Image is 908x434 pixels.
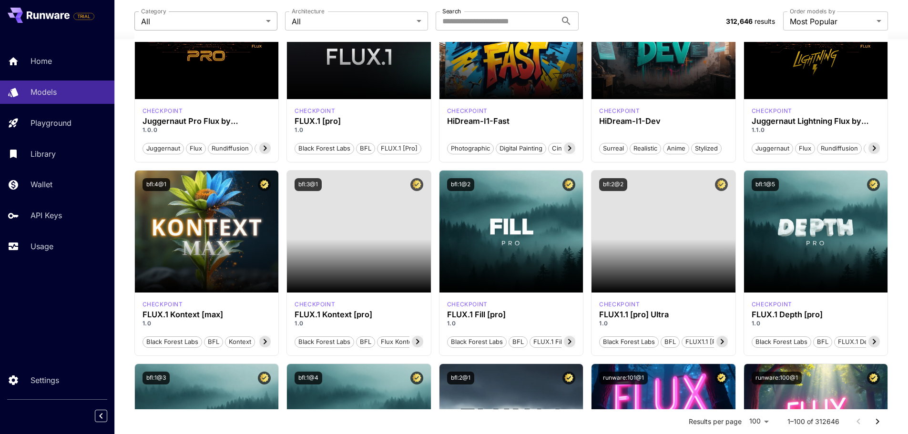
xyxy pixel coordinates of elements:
span: BFL [661,337,679,347]
button: Certified Model – Vetted for best performance and includes a commercial license. [410,178,423,191]
p: 1.0 [143,319,271,328]
p: Results per page [689,417,742,426]
p: 1–100 of 312646 [787,417,839,426]
span: FLUX.1 Depth [pro] [835,337,898,347]
div: FLUX.1 Kontext [pro] [295,300,335,309]
div: FLUX.1 Fill [pro] [447,310,576,319]
h3: FLUX.1 Depth [pro] [752,310,880,319]
div: fluxpro [447,300,488,309]
div: FLUX.1 Kontext [pro] [295,310,423,319]
button: Black Forest Labs [295,335,354,348]
button: bfl:1@3 [143,372,170,384]
div: FLUX1.1 [pro] Ultra [599,310,728,319]
p: checkpoint [447,107,488,115]
h3: Juggernaut Pro Flux by RunDiffusion [143,117,271,126]
span: schnell [864,144,892,153]
span: BFL [357,144,375,153]
span: rundiffusion [817,144,861,153]
span: Black Forest Labs [752,337,811,347]
button: Kontext [225,335,255,348]
p: 1.1.0 [752,126,880,134]
p: 1.0 [295,126,423,134]
div: Collapse sidebar [102,407,114,424]
p: Settings [31,374,59,386]
button: Certified Model – Vetted for best performance and includes a commercial license. [562,372,575,384]
button: BFL [356,335,375,348]
span: FLUX1.1 [pro] Ultra [682,337,744,347]
span: juggernaut [143,144,184,153]
button: FLUX.1 Depth [pro] [834,335,898,348]
span: Add your payment card to enable full platform functionality. [73,10,94,22]
button: bfl:2@2 [599,178,627,191]
span: Cinematic [549,144,584,153]
h3: HiDream-I1-Fast [447,117,576,126]
p: checkpoint [447,300,488,309]
p: checkpoint [599,107,640,115]
button: FLUX.1 Fill [pro] [530,335,584,348]
span: Realistic [630,144,661,153]
button: BFL [509,335,528,348]
span: BFL [814,337,832,347]
button: Surreal [599,142,628,154]
button: FLUX1.1 [pro] Ultra [682,335,744,348]
button: Collapse sidebar [95,410,107,422]
span: pro [255,144,272,153]
span: 312,646 [726,17,753,25]
button: Photographic [447,142,494,154]
span: Black Forest Labs [143,337,202,347]
button: Certified Model – Vetted for best performance and includes a commercial license. [258,178,271,191]
button: bfl:1@2 [447,178,474,191]
button: Stylized [691,142,722,154]
p: Playground [31,117,71,129]
button: Flux Kontext [377,335,421,348]
div: FLUX.1 D [143,107,183,115]
h3: FLUX.1 [pro] [295,117,423,126]
button: Certified Model – Vetted for best performance and includes a commercial license. [258,372,271,384]
p: checkpoint [295,107,335,115]
button: BFL [813,335,832,348]
button: BFL [356,142,375,154]
p: checkpoint [752,300,792,309]
span: Most Popular [790,16,873,27]
span: Black Forest Labs [295,337,354,347]
div: FLUX.1 Kontext [max] [143,300,183,309]
button: bfl:2@1 [447,372,474,384]
button: bfl:3@1 [295,178,322,191]
span: BFL [204,337,223,347]
button: flux [186,142,206,154]
div: FLUX.1 D [752,107,792,115]
button: Black Forest Labs [447,335,507,348]
button: schnell [864,142,893,154]
span: FLUX.1 [pro] [377,144,421,153]
span: Kontext [225,337,255,347]
span: Black Forest Labs [295,144,354,153]
h3: Juggernaut Lightning Flux by RunDiffusion [752,117,880,126]
button: Digital Painting [496,142,546,154]
span: Digital Painting [496,144,546,153]
p: Models [31,86,57,98]
button: Certified Model – Vetted for best performance and includes a commercial license. [562,178,575,191]
span: flux [796,144,815,153]
button: FLUX.1 [pro] [377,142,421,154]
p: checkpoint [143,300,183,309]
span: Surreal [600,144,627,153]
span: Black Forest Labs [600,337,658,347]
label: Category [141,7,166,15]
button: runware:100@1 [752,372,802,384]
button: Certified Model – Vetted for best performance and includes a commercial license. [715,178,728,191]
label: Architecture [292,7,324,15]
button: Realistic [630,142,661,154]
p: checkpoint [295,300,335,309]
p: Home [31,55,52,67]
button: juggernaut [752,142,793,154]
p: Wallet [31,179,52,190]
p: 1.0.0 [143,126,271,134]
p: Usage [31,241,53,252]
div: HiDream Dev [599,107,640,115]
button: Certified Model – Vetted for best performance and includes a commercial license. [410,372,423,384]
button: Anime [663,142,689,154]
button: runware:101@1 [599,372,648,384]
